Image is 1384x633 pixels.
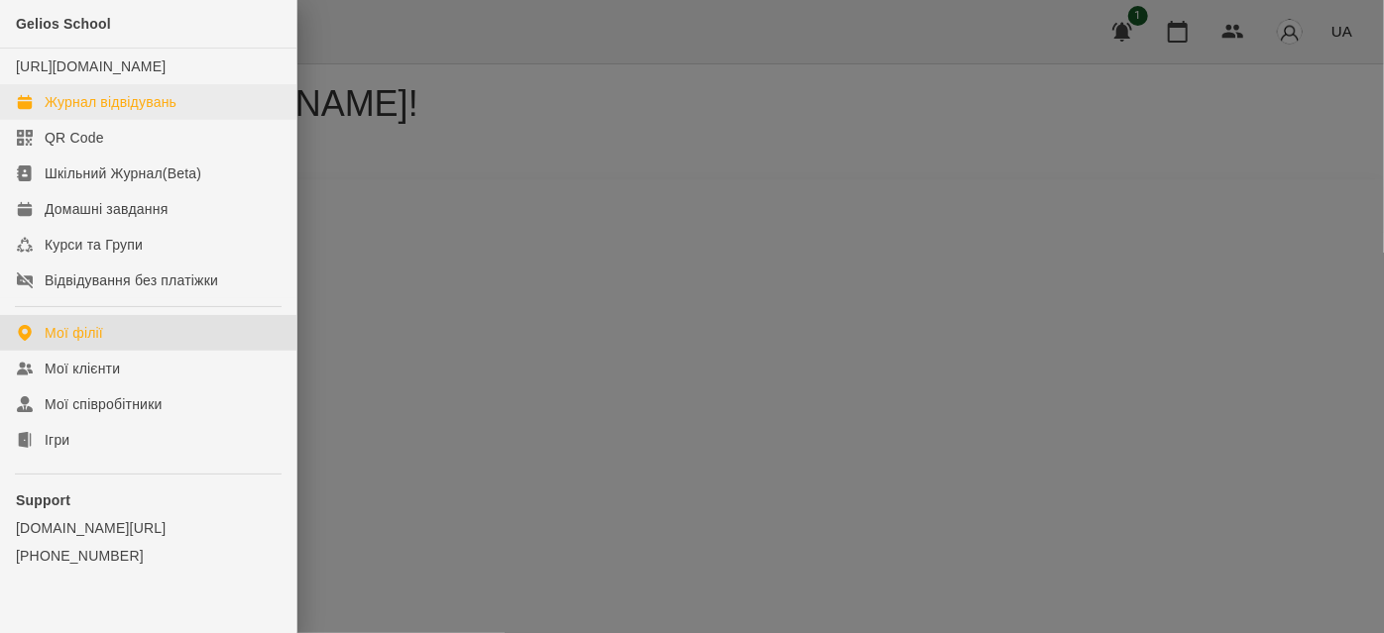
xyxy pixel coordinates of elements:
[45,128,104,148] div: QR Code
[45,235,143,255] div: Курси та Групи
[45,430,69,450] div: Ігри
[45,163,201,183] div: Шкільний Журнал(Beta)
[16,546,281,566] a: [PHONE_NUMBER]
[45,394,163,414] div: Мої співробітники
[45,199,168,219] div: Домашні завдання
[45,323,103,343] div: Мої філії
[16,490,281,510] p: Support
[16,58,166,74] a: [URL][DOMAIN_NAME]
[16,16,111,32] span: Gelios School
[45,270,218,290] div: Відвідування без платіжки
[45,92,176,112] div: Журнал відвідувань
[16,518,281,538] a: [DOMAIN_NAME][URL]
[45,359,120,378] div: Мої клієнти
